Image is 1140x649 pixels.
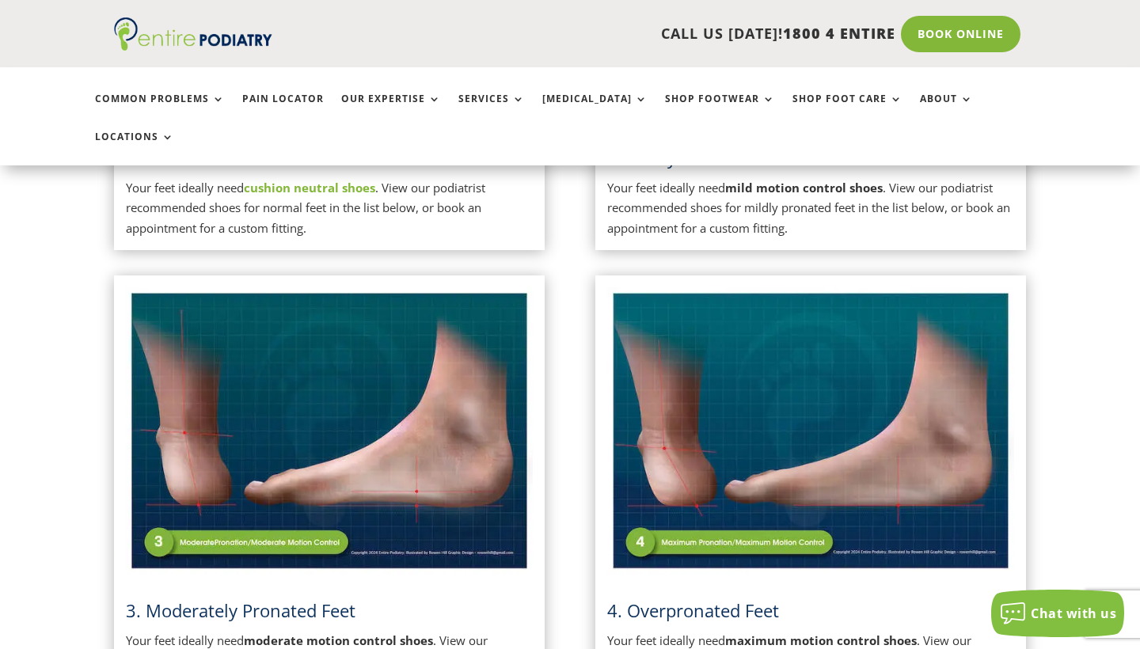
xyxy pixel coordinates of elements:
strong: maximum motion control shoes [725,632,917,648]
p: Your feet ideally need . View our podiatrist recommended shoes for mildly pronated feet in the li... [607,178,1014,239]
a: Services [458,93,525,127]
strong: moderate motion control shoes [244,632,433,648]
a: Common Problems [95,93,225,127]
a: Our Expertise [341,93,441,127]
strong: mild motion control shoes [725,180,883,195]
span: Chat with us [1031,605,1116,622]
p: CALL US [DATE]! [324,24,895,44]
img: Overpronated Feet - View Podiatrist Recommended Maximum Motion Control Shoes [607,287,1014,575]
a: Entire Podiatry [114,38,272,54]
button: Chat with us [991,590,1124,637]
a: Shop Footwear [665,93,775,127]
span: 3. Moderately Pronated Feet [126,598,355,622]
a: Pain Locator [242,93,324,127]
a: Locations [95,131,174,165]
a: About [920,93,973,127]
img: logo (1) [114,17,272,51]
span: 2. Mildly Pronated Feet [607,146,794,169]
a: cushion neutral shoes [244,180,375,195]
a: [MEDICAL_DATA] [542,93,648,127]
span: 1800 4 ENTIRE [783,24,895,43]
a: Shop Foot Care [792,93,902,127]
a: 1. Normal Feet [126,146,245,169]
p: Your feet ideally need . View our podiatrist recommended shoes for normal feet in the list below,... [126,178,533,239]
img: Moderately Pronated Feet - View Podiatrist Recommended Moderate Motion Control Shoes [126,287,533,575]
span: 4. Overpronated Feet [607,598,779,622]
a: Book Online [901,16,1020,52]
